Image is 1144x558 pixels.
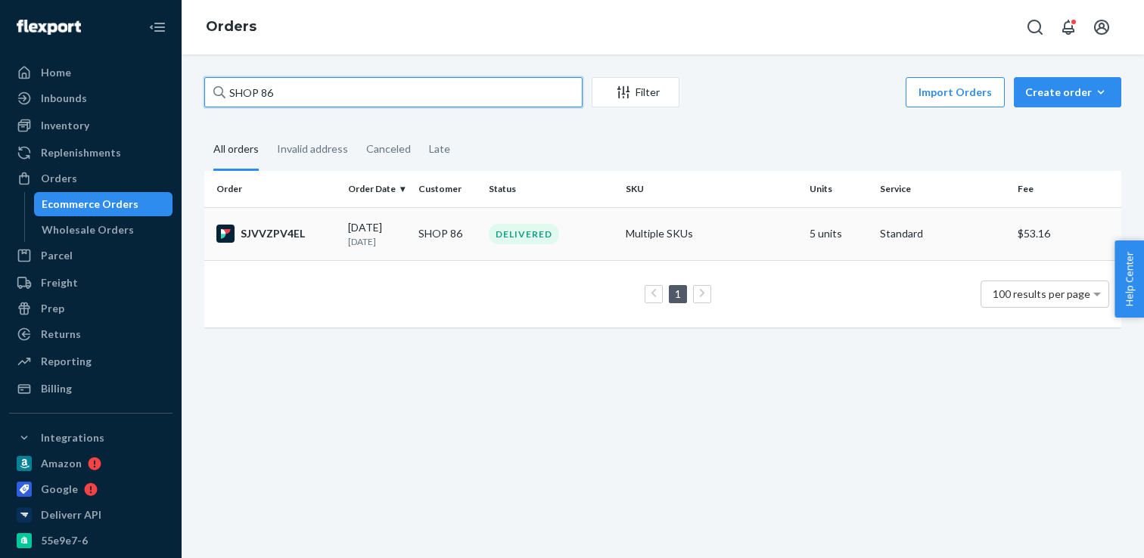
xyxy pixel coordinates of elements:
a: Billing [9,377,173,401]
button: Integrations [9,426,173,450]
div: SJVVZPV4EL [216,225,336,243]
a: Wholesale Orders [34,218,173,242]
th: Status [483,171,620,207]
div: Replenishments [41,145,121,160]
div: Create order [1025,85,1110,100]
div: Customer [418,182,477,195]
a: Reporting [9,349,173,374]
button: Filter [592,77,679,107]
button: Open account menu [1086,12,1117,42]
img: Flexport logo [17,20,81,35]
p: Standard [880,226,1006,241]
span: 100 results per page [993,287,1090,300]
input: Search orders [204,77,583,107]
a: Prep [9,296,173,321]
button: Open Search Box [1020,12,1050,42]
div: Integrations [41,430,104,445]
div: Prep [41,301,64,316]
th: Order Date [342,171,412,207]
div: [DATE] [348,220,406,248]
a: Replenishments [9,141,173,165]
td: Multiple SKUs [620,207,803,260]
a: Home [9,60,173,85]
th: SKU [620,171,803,207]
a: Page 1 is your current page [672,287,684,300]
th: Units [804,171,874,207]
div: Wholesale Orders [42,222,134,237]
div: Returns [41,327,81,342]
button: Help Center [1114,240,1144,318]
div: Canceled [366,129,411,169]
a: Inventory [9,113,173,138]
div: 55e9e7-6 [41,533,88,548]
div: Home [41,65,71,80]
td: $53.16 [1012,207,1121,260]
a: 55e9e7-6 [9,529,173,553]
div: Orders [41,171,77,186]
div: Late [429,129,450,169]
button: Import Orders [906,77,1005,107]
div: Deliverr API [41,507,101,522]
th: Service [874,171,1012,207]
div: Google [41,482,78,497]
div: Invalid address [277,129,348,169]
td: 5 units [804,207,874,260]
div: Amazon [41,456,82,471]
div: Reporting [41,354,92,369]
a: Inbounds [9,86,173,110]
a: Amazon [9,451,173,476]
div: Ecommerce Orders [42,197,138,212]
div: Inbounds [41,91,87,106]
a: Orders [206,18,256,35]
div: All orders [213,129,259,171]
a: Returns [9,322,173,346]
div: Parcel [41,248,73,263]
td: SHOP 86 [412,207,483,260]
th: Order [204,171,342,207]
a: Ecommerce Orders [34,192,173,216]
div: Inventory [41,118,89,133]
button: Create order [1014,77,1121,107]
button: Close Navigation [142,12,173,42]
a: Freight [9,271,173,295]
ol: breadcrumbs [194,5,269,49]
button: Open notifications [1053,12,1083,42]
div: Billing [41,381,72,396]
p: [DATE] [348,235,406,248]
th: Fee [1012,171,1121,207]
div: Freight [41,275,78,290]
a: Parcel [9,243,173,268]
div: Filter [592,85,679,100]
div: DELIVERED [489,224,559,244]
a: Google [9,477,173,501]
a: Deliverr API [9,503,173,527]
a: Orders [9,166,173,191]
